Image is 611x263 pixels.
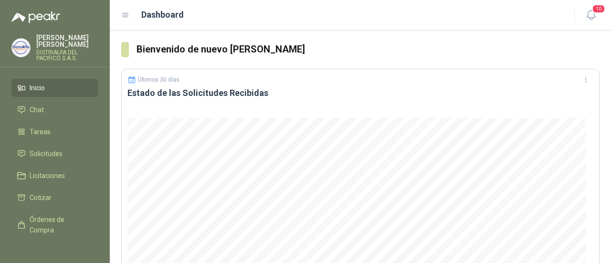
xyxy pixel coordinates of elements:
span: Tareas [30,126,51,137]
h3: Estado de las Solicitudes Recibidas [127,87,593,99]
a: Solicitudes [11,145,98,163]
span: Licitaciones [30,170,65,181]
button: 10 [582,7,600,24]
a: Licitaciones [11,167,98,185]
a: Tareas [11,123,98,141]
a: Órdenes de Compra [11,210,98,239]
img: Company Logo [12,39,30,57]
p: [PERSON_NAME] [PERSON_NAME] [36,34,98,48]
span: Inicio [30,83,45,93]
span: Chat [30,105,44,115]
span: Órdenes de Compra [30,214,89,235]
span: 10 [592,4,605,13]
a: Inicio [11,79,98,97]
h3: Bienvenido de nuevo [PERSON_NAME] [137,42,600,57]
span: Solicitudes [30,148,63,159]
p: DISTRIALFA DEL PACIFICO S.A.S. [36,50,98,61]
img: Logo peakr [11,11,60,23]
span: Cotizar [30,192,52,203]
a: Chat [11,101,98,119]
h1: Dashboard [141,8,184,21]
p: Últimos 30 días [138,76,179,83]
a: Cotizar [11,189,98,207]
